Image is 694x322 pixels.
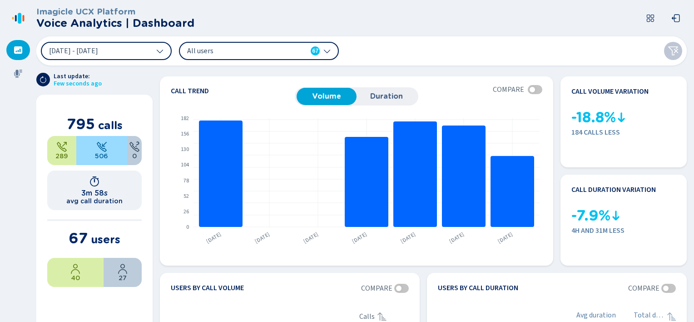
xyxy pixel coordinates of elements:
span: Compare [493,86,524,94]
div: Calls [359,311,409,322]
button: Volume [297,88,357,105]
span: 184 calls less [571,128,676,136]
h2: avg call duration [66,197,123,205]
text: [DATE] [448,231,466,245]
span: 67 [69,229,88,247]
span: 289 [55,152,68,160]
h2: Voice Analytics | Dashboard [36,17,194,30]
div: Dashboard [6,40,30,60]
svg: dashboard-filled [14,45,23,55]
div: Sorted ascending, click to sort descending [377,311,387,322]
span: Volume [301,92,352,101]
svg: telephone-inbound [96,141,107,152]
h4: Users by call volume [171,284,244,293]
span: -18.8% [571,109,616,126]
text: 26 [183,208,189,216]
svg: sortAscending [377,311,387,322]
span: 40 [71,274,80,282]
svg: user-profile [117,263,128,274]
span: 27 [119,274,127,282]
text: [DATE] [399,231,417,245]
span: Compare [628,284,659,292]
div: Recordings [6,64,30,84]
div: Total duration [634,311,676,322]
div: 36.35% [47,136,76,165]
svg: user-profile [70,263,81,274]
text: [DATE] [351,231,368,245]
span: Duration [361,92,412,101]
text: [DATE] [302,231,320,245]
h1: 3m 58s [81,189,108,197]
h4: Users by call duration [438,284,518,293]
span: -7.9% [571,207,610,224]
span: Few seconds ago [54,80,102,87]
div: 0% [127,136,142,165]
div: 63.65% [76,136,127,165]
span: 795 [67,115,95,133]
span: All users [187,46,292,56]
span: Avg duration [576,311,616,322]
text: 52 [183,192,189,200]
text: 130 [181,146,189,153]
svg: mic-fill [14,69,23,78]
span: 0 [132,152,137,160]
svg: chevron-down [156,47,164,55]
text: [DATE] [205,231,223,245]
svg: timer [89,176,100,187]
button: [DATE] - [DATE] [41,42,172,60]
span: [DATE] - [DATE] [49,47,98,55]
h3: Imagicle UCX Platform [36,7,194,17]
svg: kpi-down [610,210,621,221]
svg: chevron-down [323,47,331,55]
span: Calls [359,312,375,321]
button: Duration [357,88,416,105]
div: 59.7% [47,258,104,287]
button: Clear filters [664,42,682,60]
svg: kpi-down [616,112,627,123]
text: 156 [181,130,189,138]
span: calls [98,119,123,132]
text: [DATE] [496,231,514,245]
text: 78 [183,177,189,185]
svg: telephone-outbound [56,141,67,152]
span: 4h and 31m less [571,226,676,235]
div: 40.3% [104,258,142,287]
span: users [91,233,120,246]
span: 67 [312,46,318,55]
h4: Call duration variation [571,186,656,194]
h4: Call volume variation [571,87,649,96]
text: [DATE] [253,231,271,245]
span: 506 [95,152,108,160]
text: 104 [181,161,189,169]
text: 182 [181,115,189,122]
span: Total duration [634,311,666,322]
span: Last update: [54,73,102,80]
h4: Call trend [171,87,295,95]
svg: funnel-disabled [668,45,679,56]
svg: sortAscending [666,311,677,322]
div: Sorted ascending, click to sort descending [666,311,677,322]
span: Compare [361,284,392,292]
svg: box-arrow-left [671,14,680,23]
svg: unknown-call [129,141,140,152]
text: 0 [186,223,189,231]
svg: arrow-clockwise [40,76,47,83]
